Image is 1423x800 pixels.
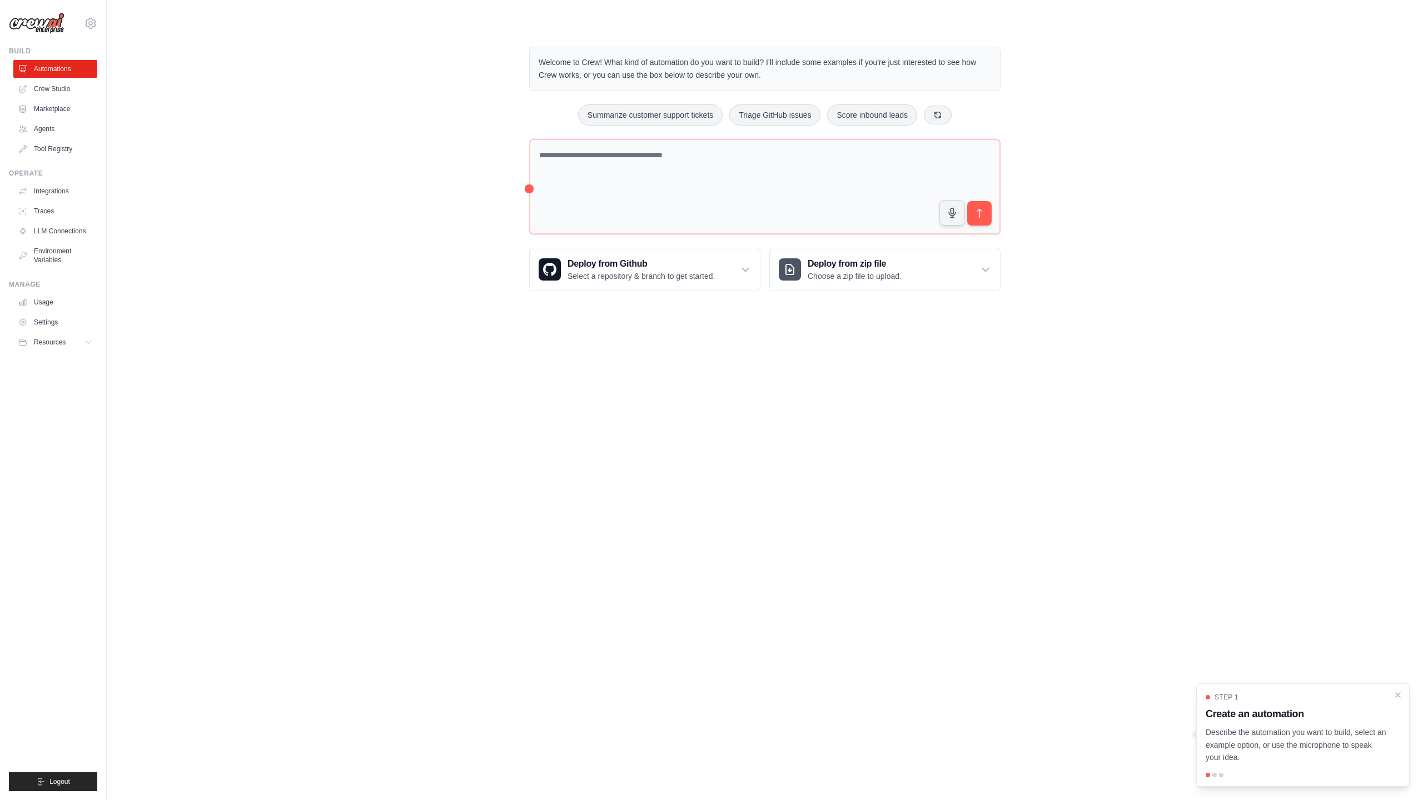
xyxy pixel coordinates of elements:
[13,80,97,98] a: Crew Studio
[13,293,97,311] a: Usage
[13,242,97,269] a: Environment Variables
[827,104,917,126] button: Score inbound leads
[9,13,64,34] img: Logo
[13,202,97,220] a: Traces
[808,271,902,282] p: Choose a zip file to upload.
[13,333,97,351] button: Resources
[568,257,715,271] h3: Deploy from Github
[578,104,723,126] button: Summarize customer support tickets
[1206,726,1387,764] p: Describe the automation you want to build, select an example option, or use the microphone to spe...
[568,271,715,282] p: Select a repository & branch to get started.
[49,777,70,786] span: Logout
[13,140,97,158] a: Tool Registry
[1206,706,1387,722] h3: Create an automation
[9,280,97,289] div: Manage
[13,313,97,331] a: Settings
[729,104,820,126] button: Triage GitHub issues
[9,47,97,56] div: Build
[13,182,97,200] a: Integrations
[1394,691,1402,699] button: Close walkthrough
[13,100,97,118] a: Marketplace
[539,56,991,82] p: Welcome to Crew! What kind of automation do you want to build? I'll include some examples if you'...
[13,222,97,240] a: LLM Connections
[9,772,97,791] button: Logout
[9,169,97,178] div: Operate
[808,257,902,271] h3: Deploy from zip file
[13,60,97,78] a: Automations
[1215,693,1238,702] span: Step 1
[13,120,97,138] a: Agents
[34,338,66,347] span: Resources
